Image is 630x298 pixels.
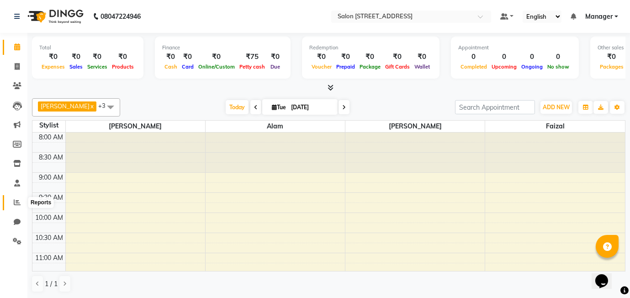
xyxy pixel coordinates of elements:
[585,12,613,21] span: Manager
[90,102,94,110] a: x
[32,121,65,130] div: Stylist
[458,64,489,70] span: Completed
[267,52,283,62] div: ₹0
[66,121,205,132] span: [PERSON_NAME]
[37,153,65,162] div: 8:30 AM
[39,64,67,70] span: Expenses
[162,44,283,52] div: Finance
[37,173,65,182] div: 9:00 AM
[489,52,519,62] div: 0
[34,253,65,263] div: 11:00 AM
[345,121,485,132] span: [PERSON_NAME]
[196,52,237,62] div: ₹0
[101,4,141,29] b: 08047224946
[23,4,86,29] img: logo
[180,64,196,70] span: Card
[67,52,85,62] div: ₹0
[110,64,136,70] span: Products
[309,64,334,70] span: Voucher
[489,64,519,70] span: Upcoming
[237,64,267,70] span: Petty cash
[598,64,626,70] span: Packages
[67,64,85,70] span: Sales
[34,233,65,243] div: 10:30 AM
[519,64,545,70] span: Ongoing
[357,52,383,62] div: ₹0
[540,101,572,114] button: ADD NEW
[545,64,572,70] span: No show
[383,52,412,62] div: ₹0
[592,261,621,289] iframe: chat widget
[485,121,625,132] span: faizal
[37,133,65,142] div: 8:00 AM
[545,52,572,62] div: 0
[41,102,90,110] span: [PERSON_NAME]
[519,52,545,62] div: 0
[39,52,67,62] div: ₹0
[598,52,626,62] div: ₹0
[237,52,267,62] div: ₹75
[455,100,535,114] input: Search Appointment
[270,104,288,111] span: Tue
[412,52,432,62] div: ₹0
[98,102,112,109] span: +3
[458,52,489,62] div: 0
[309,52,334,62] div: ₹0
[412,64,432,70] span: Wallet
[357,64,383,70] span: Package
[28,197,53,208] div: Reports
[110,52,136,62] div: ₹0
[85,52,110,62] div: ₹0
[37,193,65,202] div: 9:30 AM
[162,64,180,70] span: Cash
[39,44,136,52] div: Total
[180,52,196,62] div: ₹0
[543,104,570,111] span: ADD NEW
[196,64,237,70] span: Online/Custom
[226,100,249,114] span: Today
[288,101,334,114] input: 2025-09-02
[334,64,357,70] span: Prepaid
[309,44,432,52] div: Redemption
[334,52,357,62] div: ₹0
[268,64,282,70] span: Due
[458,44,572,52] div: Appointment
[206,121,345,132] span: Alam
[85,64,110,70] span: Services
[162,52,180,62] div: ₹0
[383,64,412,70] span: Gift Cards
[45,279,58,289] span: 1 / 1
[34,213,65,223] div: 10:00 AM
